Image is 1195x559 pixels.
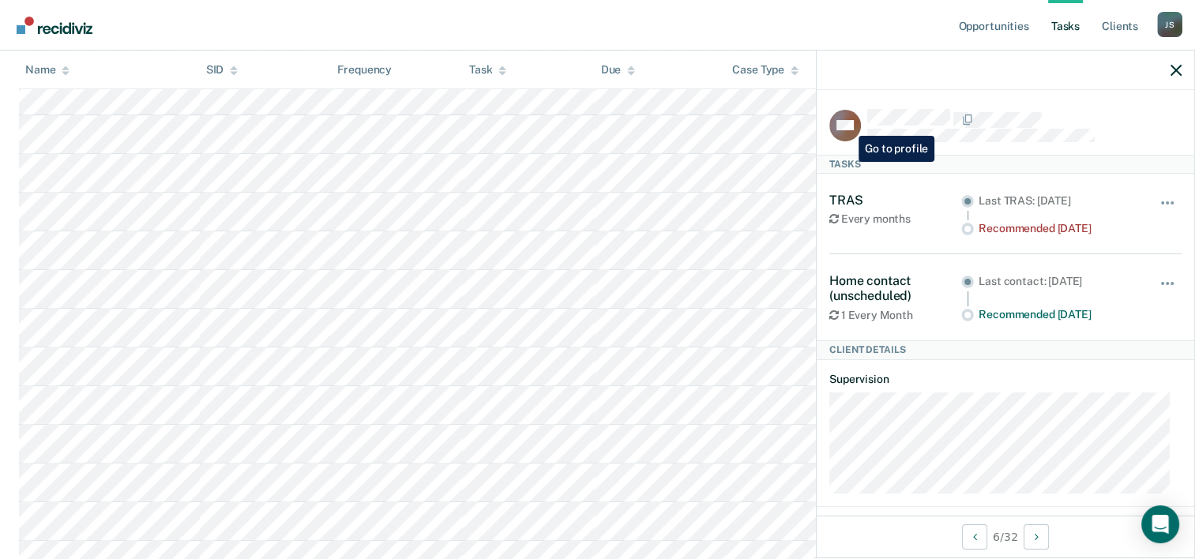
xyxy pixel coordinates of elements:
[25,63,70,77] div: Name
[979,275,1137,288] div: Last contact: [DATE]
[817,340,1194,359] div: Client Details
[469,63,506,77] div: Task
[829,273,961,303] div: Home contact (unscheduled)
[732,63,799,77] div: Case Type
[979,222,1137,235] div: Recommended [DATE]
[829,193,961,208] div: TRAS
[1141,505,1179,543] div: Open Intercom Messenger
[829,212,961,226] div: Every months
[829,309,961,322] div: 1 Every Month
[817,516,1194,557] div: 6 / 32
[1157,12,1182,37] button: Profile dropdown button
[962,524,987,550] button: Previous Client
[17,17,92,34] img: Recidiviz
[979,308,1137,321] div: Recommended [DATE]
[829,373,1182,386] dt: Supervision
[817,155,1194,174] div: Tasks
[1157,12,1182,37] div: J S
[206,63,239,77] div: SID
[1024,524,1049,550] button: Next Client
[979,194,1137,208] div: Last TRAS: [DATE]
[337,63,392,77] div: Frequency
[601,63,636,77] div: Due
